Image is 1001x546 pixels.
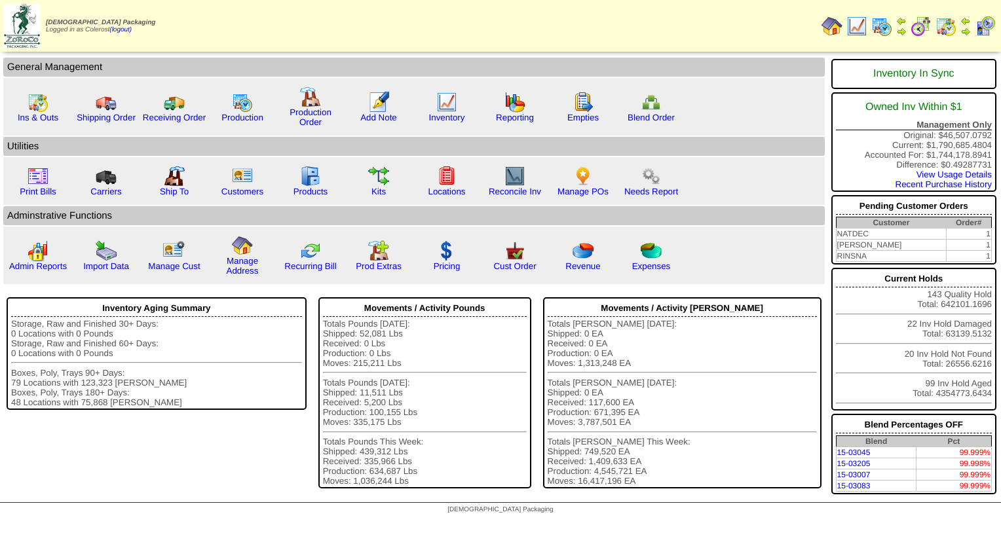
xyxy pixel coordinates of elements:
a: Pricing [434,261,461,271]
a: Reconcile Inv [489,187,541,196]
td: 99.998% [916,458,992,469]
a: Add Note [360,113,397,122]
td: Utilities [3,137,825,156]
a: Receiving Order [143,113,206,122]
a: Needs Report [624,187,678,196]
a: Empties [567,113,599,122]
span: [DEMOGRAPHIC_DATA] Packaging [447,506,553,513]
td: 99.999% [916,481,992,492]
td: 1 [946,251,991,262]
div: Current Holds [836,270,992,287]
img: factory2.gif [164,166,185,187]
a: 15-03007 [837,470,871,479]
img: graph2.png [28,240,48,261]
a: Blend Order [628,113,675,122]
a: Shipping Order [77,113,136,122]
th: Blend [836,436,916,447]
img: network.png [641,92,662,113]
img: home.gif [232,235,253,256]
td: 1 [946,228,991,240]
a: Ins & Outs [18,113,58,122]
td: 99.999% [916,469,992,481]
img: orders.gif [368,92,389,113]
a: 15-03083 [837,481,871,490]
td: 99.999% [916,447,992,458]
img: customers.gif [232,166,253,187]
a: Inventory [429,113,465,122]
img: graph.gif [504,92,525,113]
img: truck.gif [96,92,117,113]
td: 1 [946,240,991,251]
a: 15-03205 [837,459,871,468]
span: [DEMOGRAPHIC_DATA] Packaging [46,19,155,26]
img: arrowleft.gif [960,16,971,26]
img: calendarinout.gif [28,92,48,113]
a: Import Data [83,261,129,271]
img: reconcile.gif [300,240,321,261]
img: cust_order.png [504,240,525,261]
td: RINSNA [836,251,946,262]
div: Original: $46,507.0792 Current: $1,790,685.4804 Accounted For: $1,744,178.8941 Difference: $0.492... [831,92,996,192]
div: Totals Pounds [DATE]: Shipped: 52,081 Lbs Received: 0 Lbs Production: 0 Lbs Moves: 215,211 Lbs To... [323,319,527,486]
a: Admin Reports [9,261,67,271]
img: factory.gif [300,86,321,107]
a: Carriers [90,187,121,196]
img: import.gif [96,240,117,261]
a: Ship To [160,187,189,196]
th: Customer [836,217,946,228]
a: View Usage Details [916,170,992,179]
div: Inventory Aging Summary [11,300,302,317]
img: workflow.png [641,166,662,187]
img: calendarprod.gif [232,92,253,113]
img: calendarprod.gif [871,16,892,37]
a: Manage Address [227,256,259,276]
div: Totals [PERSON_NAME] [DATE]: Shipped: 0 EA Received: 0 EA Production: 0 EA Moves: 1,313,248 EA To... [548,319,817,486]
a: Customers [221,187,263,196]
img: arrowright.gif [960,26,971,37]
img: calendarcustomer.gif [975,16,996,37]
th: Order# [946,217,991,228]
img: prodextras.gif [368,240,389,261]
a: Revenue [565,261,600,271]
img: truck2.gif [164,92,185,113]
img: managecust.png [162,240,187,261]
img: cabinet.gif [300,166,321,187]
div: Movements / Activity [PERSON_NAME] [548,300,817,317]
img: line_graph.gif [846,16,867,37]
img: workorder.gif [573,92,594,113]
div: Owned Inv Within $1 [836,95,992,120]
td: NATDEC [836,228,946,240]
img: pie_chart.png [573,240,594,261]
a: Expenses [632,261,671,271]
a: Reporting [496,113,534,122]
a: Prod Extras [356,261,402,271]
a: Print Bills [20,187,56,196]
td: General Management [3,58,825,77]
div: 143 Quality Hold Total: 642101.1696 22 Inv Hold Damaged Total: 63139.5132 20 Inv Hold Not Found T... [831,268,996,410]
a: (logout) [109,26,132,33]
a: Manage Cust [148,261,200,271]
a: Production Order [290,107,331,127]
img: arrowleft.gif [896,16,907,26]
img: zoroco-logo-small.webp [4,4,40,48]
div: Management Only [836,120,992,130]
img: line_graph2.gif [504,166,525,187]
img: calendarinout.gif [935,16,956,37]
div: Pending Customer Orders [836,198,992,215]
a: 15-03045 [837,448,871,457]
th: Pct [916,436,992,447]
a: Cust Order [493,261,536,271]
img: arrowright.gif [896,26,907,37]
img: line_graph.gif [436,92,457,113]
img: po.png [573,166,594,187]
td: [PERSON_NAME] [836,240,946,251]
a: Kits [371,187,386,196]
img: workflow.gif [368,166,389,187]
img: locations.gif [436,166,457,187]
div: Blend Percentages OFF [836,416,992,433]
div: Storage, Raw and Finished 30+ Days: 0 Locations with 0 Pounds Storage, Raw and Finished 60+ Days:... [11,319,302,407]
a: Recent Purchase History [896,179,992,189]
div: Movements / Activity Pounds [323,300,527,317]
div: Inventory In Sync [836,62,992,86]
td: Adminstrative Functions [3,206,825,225]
